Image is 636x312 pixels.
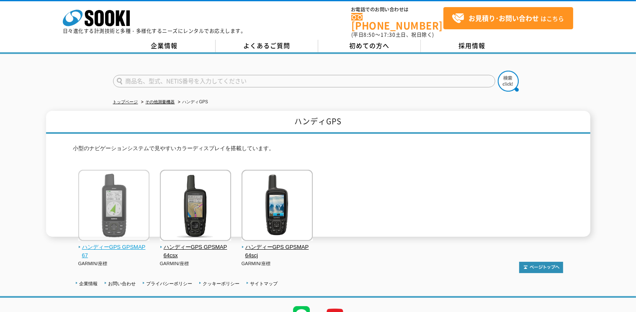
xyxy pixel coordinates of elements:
[364,31,376,38] span: 8:50
[351,13,443,30] a: [PHONE_NUMBER]
[318,40,421,52] a: 初めての方へ
[242,170,313,243] img: ハンディーGPS GPSMAP 64scj
[63,28,246,33] p: 日々進化する計測技術と多種・多様化するニーズにレンタルでお応えします。
[108,281,136,286] a: お問い合わせ
[147,281,193,286] a: プライバシーポリシー
[452,12,564,25] span: はこちら
[113,100,138,104] a: トップページ
[78,235,150,260] a: ハンディーGPS GPSMAP 67
[349,41,389,50] span: 初めての方へ
[73,144,563,157] p: 小型のナビゲーションシステムで見やすいカラーディスプレイを搭載しています。
[160,170,231,243] img: ハンディーGPS GPSMAP 64csx
[242,243,313,261] span: ハンディーGPS GPSMAP 64scj
[146,100,175,104] a: その他測量機器
[443,7,573,29] a: お見積り･お問い合わせはこちら
[250,281,278,286] a: サイトマップ
[519,262,563,273] img: トップページへ
[351,7,443,12] span: お電話でのお問い合わせは
[160,235,232,260] a: ハンディーGPS GPSMAP 64csx
[113,40,216,52] a: 企業情報
[242,235,313,260] a: ハンディーGPS GPSMAP 64scj
[469,13,539,23] strong: お見積り･お問い合わせ
[351,31,434,38] span: (平日 ～ 土日、祝日除く)
[203,281,240,286] a: クッキーポリシー
[160,243,232,261] span: ハンディーGPS GPSMAP 64csx
[176,98,208,107] li: ハンディGPS
[421,40,523,52] a: 採用情報
[113,75,495,87] input: 商品名、型式、NETIS番号を入力してください
[216,40,318,52] a: よくあるご質問
[160,260,232,267] p: GARMIN/座標
[78,170,149,243] img: ハンディーGPS GPSMAP 67
[78,243,150,261] span: ハンディーGPS GPSMAP 67
[498,71,519,92] img: btn_search.png
[80,281,98,286] a: 企業情報
[78,260,150,267] p: GARMIN/座標
[46,111,590,134] h1: ハンディGPS
[381,31,396,38] span: 17:30
[242,260,313,267] p: GARMIN/座標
